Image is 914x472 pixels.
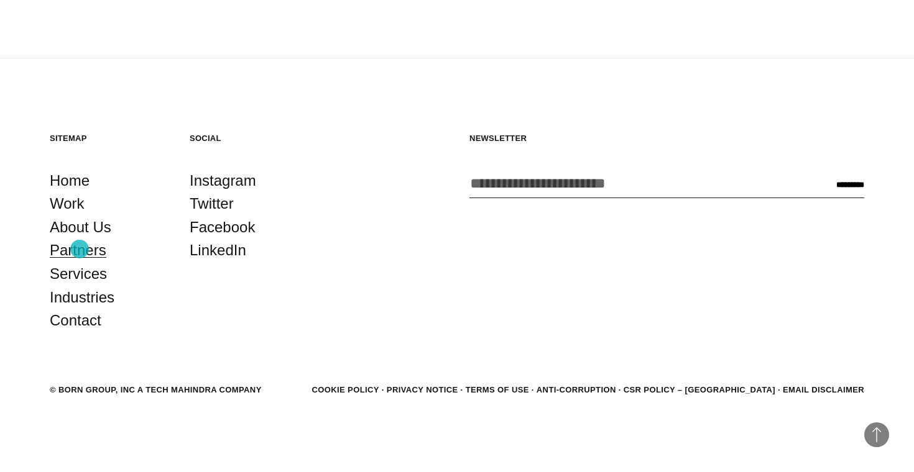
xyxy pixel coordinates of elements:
a: Anti-Corruption [537,385,616,394]
a: Cookie Policy [312,385,379,394]
a: Terms of Use [466,385,529,394]
a: Instagram [190,169,256,193]
a: Work [50,192,85,216]
a: Home [50,169,90,193]
a: Industries [50,286,114,309]
a: Partners [50,238,106,262]
a: Contact [50,309,101,332]
h5: Sitemap [50,133,165,143]
h5: Newsletter [469,133,864,143]
a: Facebook [190,216,255,239]
a: CSR POLICY – [GEOGRAPHIC_DATA] [624,385,775,394]
h5: Social [190,133,305,143]
div: © BORN GROUP, INC A Tech Mahindra Company [50,384,262,396]
a: Twitter [190,192,234,216]
a: LinkedIn [190,238,246,262]
a: Email Disclaimer [783,385,864,394]
a: Services [50,262,107,286]
a: About Us [50,216,111,239]
button: Back to Top [864,422,889,447]
a: Privacy Notice [387,385,458,394]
